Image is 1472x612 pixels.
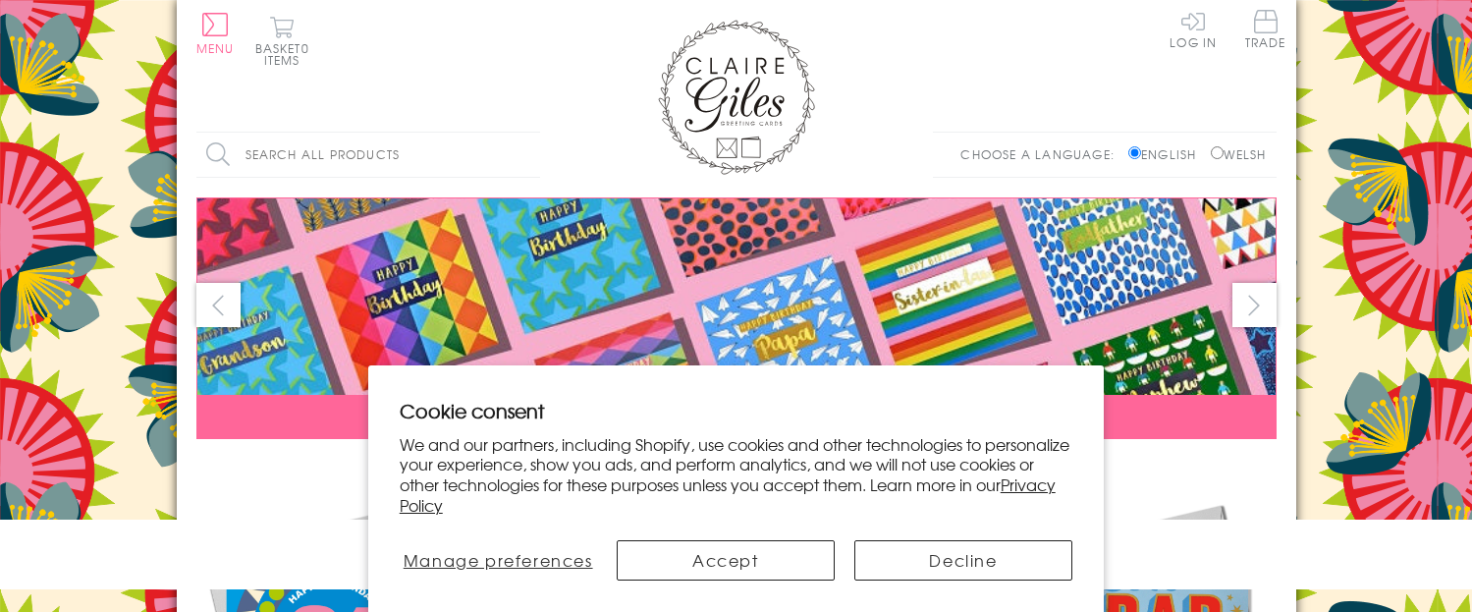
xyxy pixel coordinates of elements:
button: Decline [854,540,1072,581]
p: We and our partners, including Shopify, use cookies and other technologies to personalize your ex... [400,434,1073,516]
p: Choose a language: [960,145,1124,163]
span: Menu [196,39,235,57]
button: prev [196,283,241,327]
span: Trade [1245,10,1286,48]
h2: Cookie consent [400,397,1073,424]
input: English [1128,146,1141,159]
input: Welsh [1211,146,1224,159]
a: Log In [1170,10,1217,48]
a: Trade [1245,10,1286,52]
span: 0 items [264,39,309,69]
button: Basket0 items [255,16,309,66]
button: Menu [196,13,235,54]
input: Search [520,133,540,177]
input: Search all products [196,133,540,177]
div: Carousel Pagination [196,454,1277,484]
label: Welsh [1211,145,1267,163]
label: English [1128,145,1206,163]
button: Accept [617,540,835,581]
a: Privacy Policy [400,473,1056,517]
span: Manage preferences [404,548,593,572]
img: Claire Giles Greetings Cards [658,20,815,175]
button: Manage preferences [400,540,597,581]
button: next [1232,283,1277,327]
